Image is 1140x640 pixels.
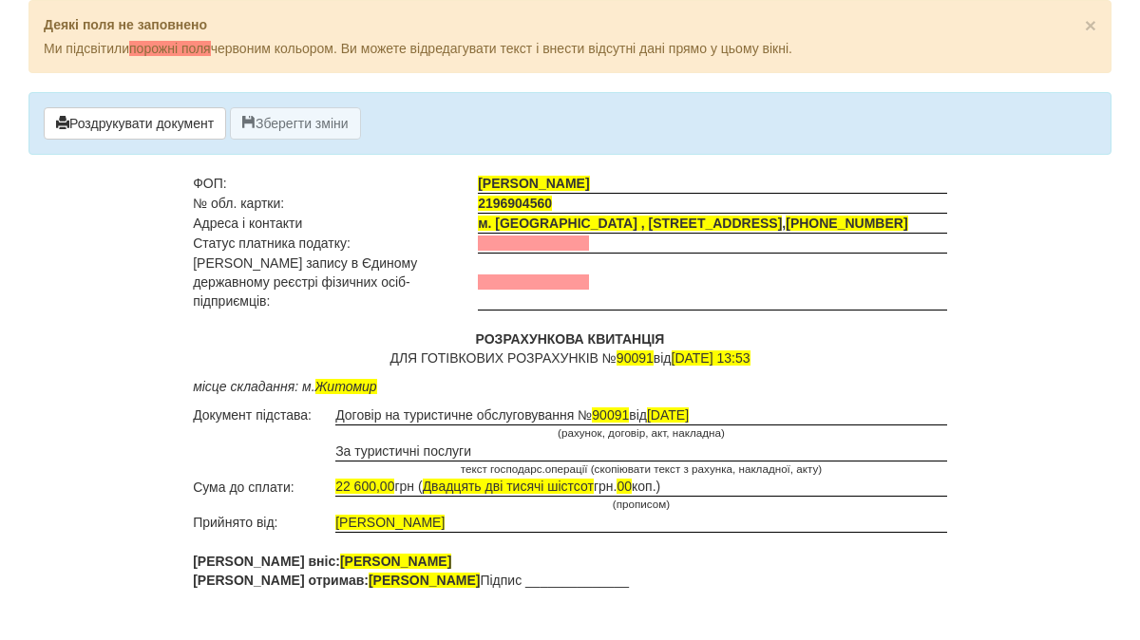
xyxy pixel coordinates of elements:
[617,479,632,494] span: 00
[335,442,947,461] td: За туристичні послуги
[44,107,226,140] button: Роздрукувати документ
[335,461,947,477] td: текст господарс.операції (скопіювати текст з рахунка, накладної, акту)
[1085,15,1096,35] button: Close
[193,552,947,590] p: Підпис ______________
[335,425,947,442] td: (рахунок, договір, акт, накладна)
[193,405,335,425] td: Документ підстава:
[193,379,376,394] i: місце складання: м.
[478,216,782,231] span: м. [GEOGRAPHIC_DATA] , [STREET_ADDRESS]
[335,515,445,530] span: [PERSON_NAME]
[423,479,594,494] span: Двадцять дві тисячі шістсот
[478,214,947,234] td: ,
[335,497,947,513] td: (прописом)
[193,329,947,367] p: ДЛЯ ГОТІВКОВИХ РОЗРАХУНКІВ № від
[478,176,589,191] span: [PERSON_NAME]
[193,573,480,588] b: [PERSON_NAME] отримав:
[1085,14,1096,36] span: ×
[369,573,480,588] span: [PERSON_NAME]
[335,405,947,425] td: Договір на туристичне обслуговування № від
[315,379,377,394] span: Житомир
[340,554,451,569] span: [PERSON_NAME]
[672,350,750,366] span: [DATE] 13:53
[230,107,361,140] button: Зберегти зміни
[193,254,478,311] td: [PERSON_NAME] запису в Єдиному державному реєстрі фізичних осіб-підприємців:
[193,477,335,497] td: Сума до сплати:
[129,41,211,56] span: порожні поля
[335,477,947,497] td: грн ( грн. коп.)
[44,15,1096,34] p: Деякі поля не заповнено
[193,234,478,254] td: Статус платника податку:
[786,216,907,231] span: [PHONE_NUMBER]
[193,554,451,569] b: [PERSON_NAME] вніс:
[476,331,665,347] b: РОЗРАХУНКОВА КВИТАНЦІЯ
[44,39,1096,58] p: Ми підсвітили червоним кольором. Ви можете відредагувати текст і внести відсутні дані прямо у цьо...
[193,513,335,533] td: Прийнято від:
[193,174,478,194] td: ФОП:
[193,214,478,234] td: Адреса і контакти
[193,194,478,214] td: № обл. картки:
[647,407,689,423] span: [DATE]
[478,196,552,211] span: 2196904560
[592,407,629,423] span: 90091
[617,350,654,366] span: 90091
[335,479,394,494] span: 22 600,00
